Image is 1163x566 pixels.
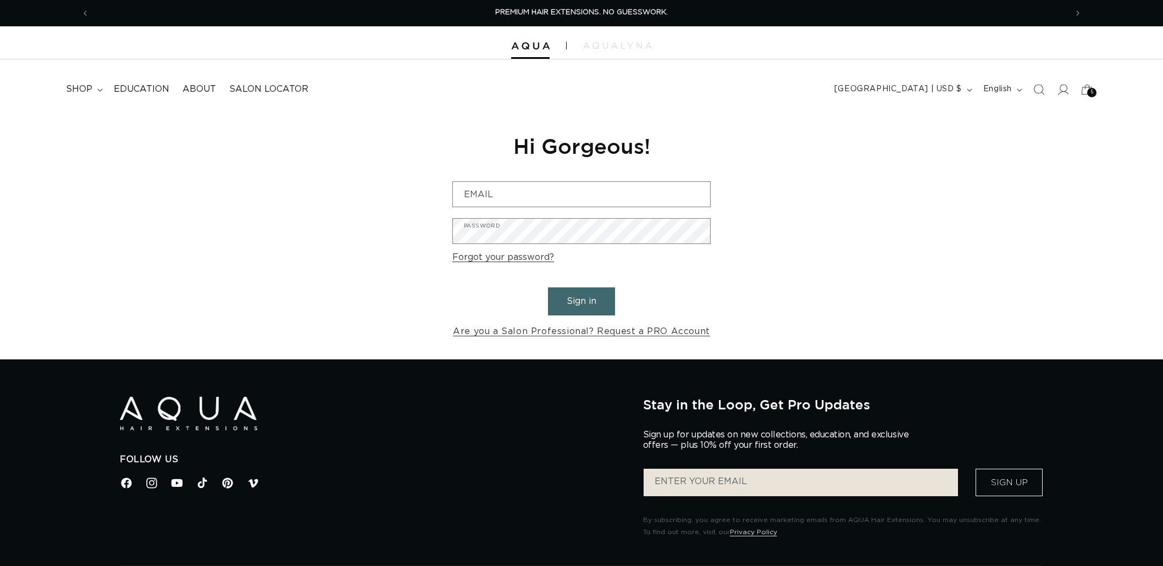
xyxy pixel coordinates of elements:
[107,77,176,102] a: Education
[977,79,1027,100] button: English
[834,84,962,95] span: [GEOGRAPHIC_DATA] | USD $
[1090,88,1094,97] span: 5
[644,469,958,496] input: ENTER YOUR EMAIL
[453,324,710,340] a: Are you a Salon Professional? Request a PRO Account
[176,77,223,102] a: About
[495,9,668,16] span: PREMIUM HAIR EXTENSIONS. NO GUESSWORK.
[730,529,777,535] a: Privacy Policy
[643,514,1043,538] p: By subscribing, you agree to receive marketing emails from AQUA Hair Extensions. You may unsubscr...
[453,182,710,207] input: Email
[73,3,97,24] button: Previous announcement
[1027,77,1051,102] summary: Search
[66,84,92,95] span: shop
[511,42,550,50] img: Aqua Hair Extensions
[59,77,107,102] summary: shop
[643,397,1043,412] h2: Stay in the Loop, Get Pro Updates
[223,77,315,102] a: Salon Locator
[229,84,308,95] span: Salon Locator
[548,287,615,315] button: Sign in
[114,84,169,95] span: Education
[976,469,1043,496] button: Sign Up
[120,454,627,465] h2: Follow Us
[828,79,977,100] button: [GEOGRAPHIC_DATA] | USD $
[120,397,257,430] img: Aqua Hair Extensions
[452,132,711,159] h1: Hi Gorgeous!
[643,430,918,451] p: Sign up for updates on new collections, education, and exclusive offers — plus 10% off your first...
[983,84,1012,95] span: English
[583,42,652,49] img: aqualyna.com
[182,84,216,95] span: About
[1066,3,1090,24] button: Next announcement
[452,249,554,265] a: Forgot your password?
